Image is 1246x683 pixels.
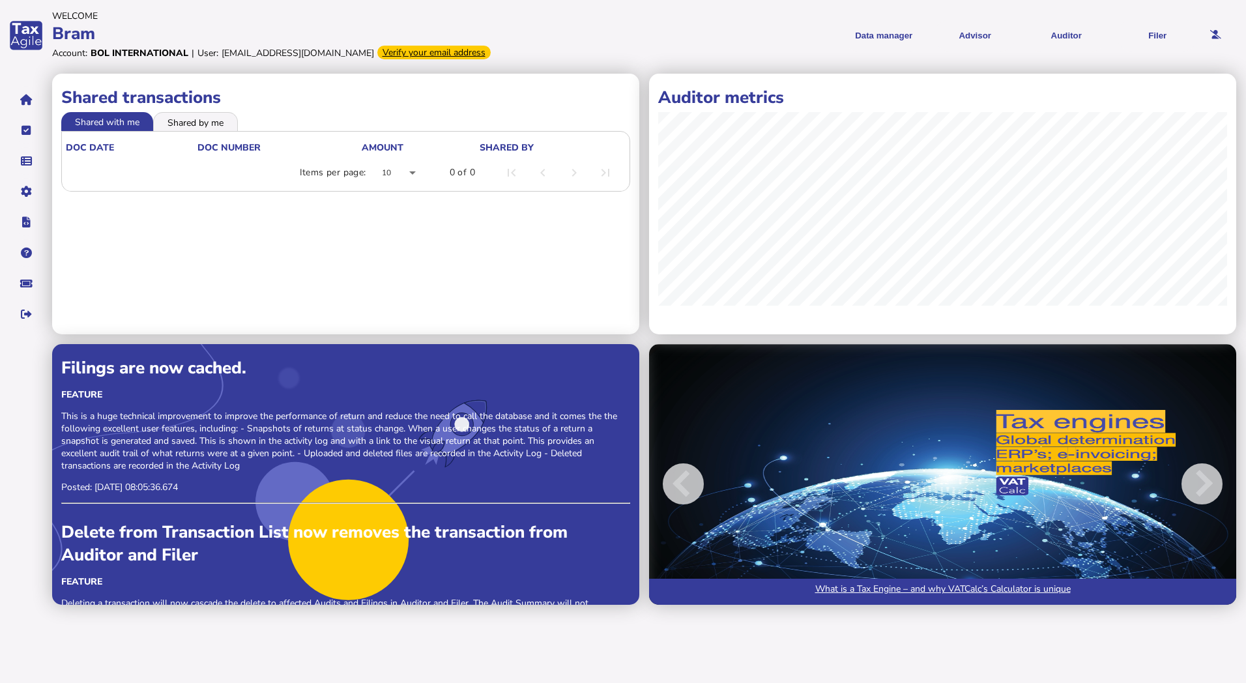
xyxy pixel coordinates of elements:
button: Sign out [12,300,40,328]
h1: Shared transactions [61,86,630,109]
div: doc date [66,141,114,154]
button: Home [12,86,40,113]
li: Shared by me [153,112,238,130]
p: Deleting a transaction will now cascade the delete to affected Audits and Filings in Auditor and ... [61,597,630,634]
div: doc number [197,141,360,154]
div: Bram [52,22,622,45]
button: Developer hub links [12,209,40,236]
a: What is a Tax Engine – and why VATCalc’s Calculator is unique [649,579,1236,605]
div: doc date [66,141,196,154]
div: Feature [61,575,630,588]
button: Data manager [12,147,40,175]
div: Account: [52,47,87,59]
h1: Auditor metrics [658,86,1227,109]
div: shared by [480,141,623,154]
menu: navigate products [629,20,1199,51]
div: doc number [197,141,261,154]
div: Bol International [91,47,188,59]
div: shared by [480,141,534,154]
div: Delete from Transaction List now removes the transaction from Auditor and Filer [61,521,630,566]
button: Shows a dropdown of Data manager options [843,20,925,51]
p: Posted: [DATE] 08:05:36.674 [61,481,630,493]
div: | [192,47,194,59]
button: Next [1127,353,1236,614]
div: Verify your email address [377,46,491,59]
div: 0 of 0 [450,166,475,179]
button: Raise a support ticket [12,270,40,297]
img: Image for blog post: What is a Tax Engine – and why VATCalc’s Calculator is unique [649,344,1236,605]
div: Filings are now cached. [61,356,630,379]
li: Shared with me [61,112,153,130]
div: Items per page: [300,166,366,179]
button: Help pages [12,239,40,267]
div: Amount [362,141,478,154]
div: User: [197,47,218,59]
div: Amount [362,141,403,154]
p: This is a huge technical improvement to improve the performance of return and reduce the need to ... [61,410,630,472]
div: Feature [61,388,630,401]
div: Welcome [52,10,622,22]
button: Previous [649,353,759,614]
div: [EMAIL_ADDRESS][DOMAIN_NAME] [222,47,374,59]
button: Shows a dropdown of VAT Advisor options [934,20,1016,51]
button: Tasks [12,117,40,144]
button: Manage settings [12,178,40,205]
i: Data manager [21,161,32,162]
